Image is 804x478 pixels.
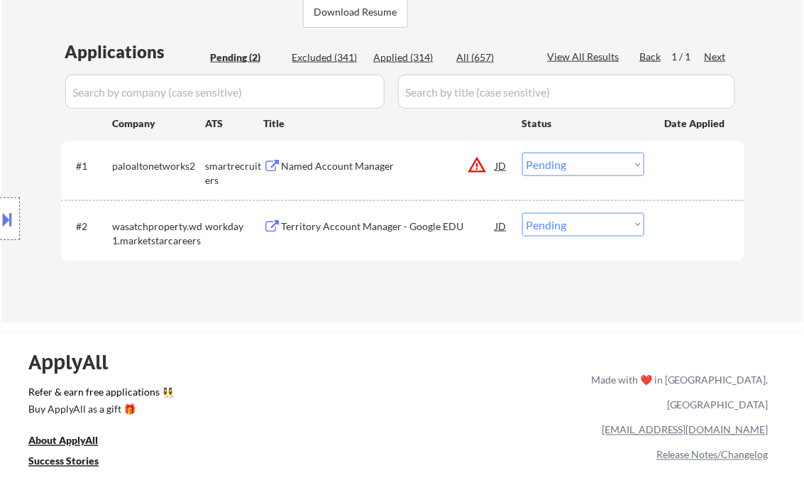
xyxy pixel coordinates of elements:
div: Territory Account Manager - Google EDU [282,219,496,234]
div: ApplyAll [28,351,124,375]
a: [EMAIL_ADDRESS][DOMAIN_NAME] [602,424,769,436]
div: Applied (314) [374,50,445,65]
div: Buy ApplyAll as a gift 🎁 [28,405,170,415]
div: Title [264,116,509,131]
a: Release Notes/Changelog [656,449,769,461]
div: Pending (2) [211,50,282,65]
div: All (657) [457,50,528,65]
a: Success Stories [28,455,118,472]
a: About ApplyAll [28,434,118,452]
div: View All Results [548,50,624,64]
div: Status [522,110,644,136]
div: JD [495,153,509,178]
u: About ApplyAll [28,435,98,447]
div: Next [705,50,727,64]
input: Search by company (case sensitive) [65,75,385,109]
a: Refer & earn free applications 👯‍♀️ [28,388,294,403]
div: Back [640,50,663,64]
input: Search by title (case sensitive) [398,75,735,109]
div: Excluded (341) [292,50,363,65]
div: JD [495,213,509,239]
button: warning_amber [468,155,488,175]
div: 1 / 1 [672,50,705,64]
a: Buy ApplyAll as a gift 🎁 [28,403,170,420]
div: Date Applied [665,116,727,131]
u: Success Stories [28,455,99,467]
div: Made with ❤️ in [GEOGRAPHIC_DATA], [GEOGRAPHIC_DATA] [585,368,769,418]
div: Named Account Manager [282,159,496,173]
div: Applications [65,43,206,60]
